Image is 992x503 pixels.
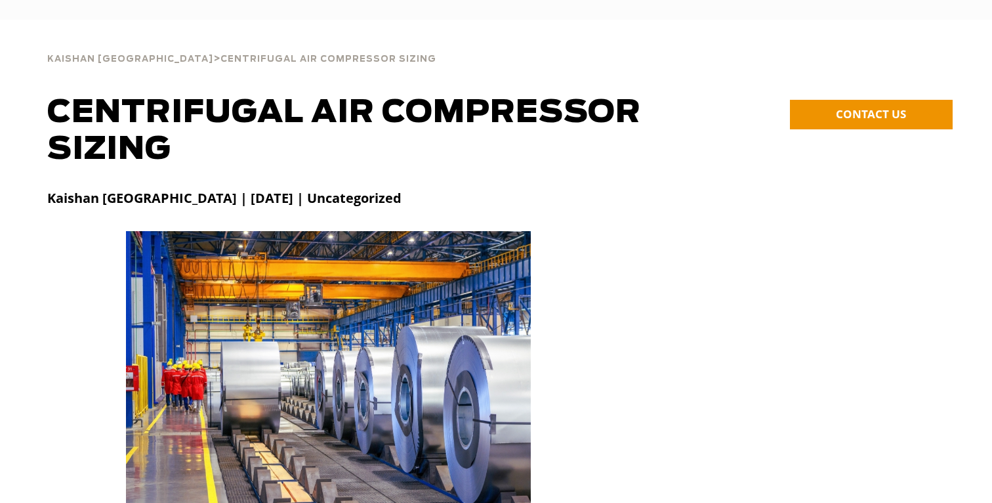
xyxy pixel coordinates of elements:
[836,106,906,121] span: CONTACT US
[47,39,436,70] div: >
[47,53,213,64] a: Kaishan [GEOGRAPHIC_DATA]
[47,189,402,207] strong: Kaishan [GEOGRAPHIC_DATA] | [DATE] | Uncategorized
[220,53,436,64] a: Centrifugal Air Compressor Sizing
[220,55,436,64] span: Centrifugal Air Compressor Sizing
[790,100,953,129] a: CONTACT US
[47,95,716,168] h1: Centrifugal Air Compressor Sizing
[47,55,213,64] span: Kaishan [GEOGRAPHIC_DATA]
